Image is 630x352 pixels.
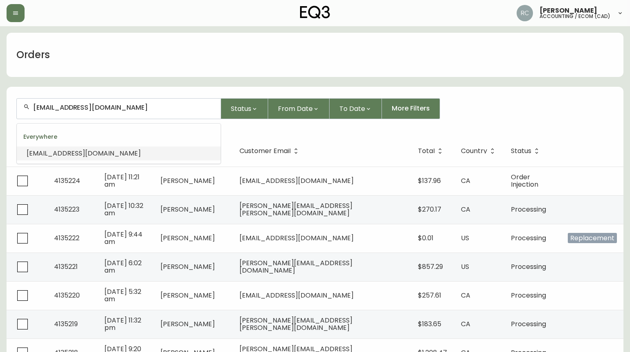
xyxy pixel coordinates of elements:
span: Replacement [568,233,617,243]
span: $183.65 [418,319,441,329]
span: 4135222 [54,233,79,243]
span: $137.96 [418,176,441,185]
span: [PERSON_NAME] [160,205,215,214]
img: logo [300,6,330,19]
span: [EMAIL_ADDRESS][DOMAIN_NAME] [239,233,354,243]
div: Everywhere [17,127,221,147]
button: More Filters [382,98,440,119]
button: To Date [330,98,382,119]
span: Total [418,149,435,153]
span: Status [231,104,251,114]
span: [PERSON_NAME][EMAIL_ADDRESS][DOMAIN_NAME] [239,258,352,275]
input: Search [33,104,214,111]
span: [PERSON_NAME] [160,319,215,329]
span: 4135223 [54,205,79,214]
span: [PERSON_NAME] [160,176,215,185]
span: [PERSON_NAME] [160,233,215,243]
span: [EMAIL_ADDRESS][DOMAIN_NAME] [239,176,354,185]
span: Processing [511,233,546,243]
span: Customer Email [239,147,301,155]
span: $270.17 [418,205,441,214]
span: From Date [278,104,313,114]
span: [PERSON_NAME][EMAIL_ADDRESS][PERSON_NAME][DOMAIN_NAME] [239,316,352,332]
span: Country [461,147,498,155]
button: From Date [268,98,330,119]
h1: Orders [16,48,50,62]
span: [PERSON_NAME][EMAIL_ADDRESS][PERSON_NAME][DOMAIN_NAME] [239,201,352,218]
span: Order Injection [511,172,538,189]
span: US [461,262,469,271]
span: [DATE] 6:02 am [104,258,142,275]
span: $257.61 [418,291,441,300]
span: 4135220 [54,291,80,300]
span: $857.29 [418,262,443,271]
span: US [461,233,469,243]
span: [DATE] 10:32 am [104,201,143,218]
span: Status [511,149,531,153]
span: To Date [339,104,365,114]
span: Processing [511,205,546,214]
span: 4135221 [54,262,78,271]
span: [DATE] 11:21 am [104,172,140,189]
span: [DATE] 9:44 am [104,230,142,246]
span: Processing [511,291,546,300]
span: [EMAIL_ADDRESS][DOMAIN_NAME] [27,149,141,158]
span: [DATE] 5:32 am [104,287,141,304]
span: Processing [511,319,546,329]
button: Status [221,98,268,119]
img: f4ba4e02bd060be8f1386e3ca455bd0e [517,5,533,21]
span: 4135224 [54,176,80,185]
span: [EMAIL_ADDRESS][DOMAIN_NAME] [239,291,354,300]
span: CA [461,319,470,329]
span: $0.01 [418,233,434,243]
span: CA [461,291,470,300]
span: [DATE] 11:32 pm [104,316,141,332]
span: Status [511,147,542,155]
span: More Filters [392,104,430,113]
span: [PERSON_NAME] [540,7,597,14]
span: 4135219 [54,319,78,329]
span: Processing [511,262,546,271]
span: Country [461,149,487,153]
span: [PERSON_NAME] [160,262,215,271]
span: [PERSON_NAME] [160,291,215,300]
h5: accounting / ecom (cad) [540,14,610,19]
span: CA [461,205,470,214]
span: Customer Email [239,149,291,153]
span: Total [418,147,445,155]
span: CA [461,176,470,185]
